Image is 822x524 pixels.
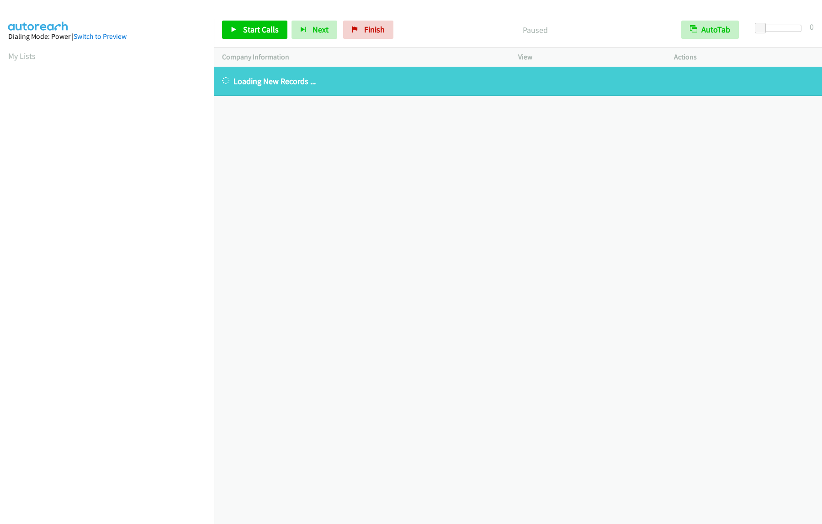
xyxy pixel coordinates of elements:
a: Switch to Preview [74,32,127,41]
a: Finish [343,21,393,39]
iframe: Dialpad [8,70,214,504]
p: Actions [674,52,814,63]
div: Delay between calls (in seconds) [759,25,801,32]
a: My Lists [8,51,36,61]
p: View [518,52,658,63]
p: Paused [406,24,665,36]
span: Finish [364,24,385,35]
div: 0 [810,21,814,33]
button: Next [292,21,337,39]
span: Next [313,24,329,35]
button: AutoTab [681,21,739,39]
div: Dialing Mode: Power | [8,31,206,42]
a: Start Calls [222,21,287,39]
p: Company Information [222,52,502,63]
p: Loading New Records ... [222,75,814,87]
span: Start Calls [243,24,279,35]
